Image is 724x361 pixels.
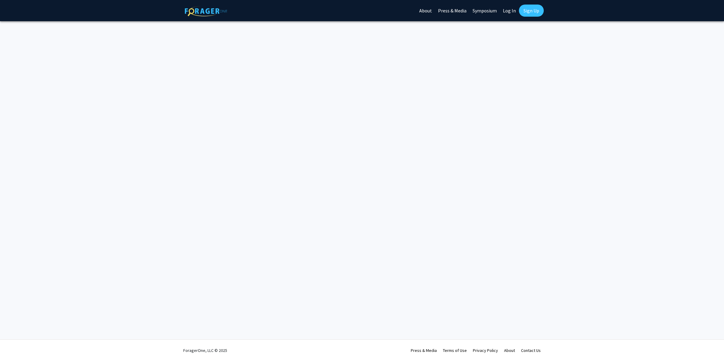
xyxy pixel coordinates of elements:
[504,348,515,353] a: About
[521,348,541,353] a: Contact Us
[443,348,467,353] a: Terms of Use
[183,340,227,361] div: ForagerOne, LLC © 2025
[411,348,437,353] a: Press & Media
[519,5,544,17] a: Sign Up
[185,6,227,16] img: ForagerOne Logo
[473,348,498,353] a: Privacy Policy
